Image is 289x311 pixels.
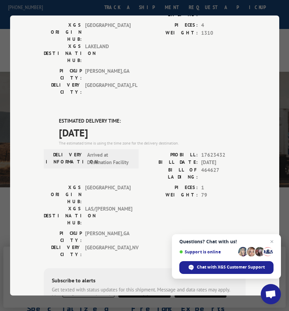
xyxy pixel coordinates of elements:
span: LAS/[PERSON_NAME] [85,205,131,226]
label: DELIVERY INFORMATION: [46,151,84,166]
label: XGS DESTINATION HUB: [44,43,82,64]
label: BILL DATE: [145,159,198,166]
label: PIECES: [145,184,198,192]
span: LAKELAND [85,43,131,64]
span: [PERSON_NAME] , GA [85,230,131,244]
label: DELIVERY CITY: [44,244,82,258]
div: The estimated time is using the time zone for the delivery destination. [59,140,246,146]
span: [GEOGRAPHIC_DATA] , NV [85,244,131,258]
div: Open chat [261,284,281,304]
span: 17623432 [201,151,246,159]
label: PROBILL: [145,151,198,159]
span: Questions? Chat with us! [179,239,274,244]
label: PICKUP CITY: [44,67,82,82]
span: 1 [201,184,246,192]
label: BILL OF LADING: [145,166,198,181]
span: Close chat [268,238,276,246]
span: 464627 [201,166,246,181]
label: WEIGHT: [145,191,198,199]
span: Chat with XGS Customer Support [197,264,265,270]
label: ESTIMATED DELIVERY TIME: [59,117,246,125]
span: [GEOGRAPHIC_DATA] [85,184,131,205]
div: Get texted with status updates for this shipment. Message and data rates may apply. Message frequ... [52,286,238,301]
span: 1310 [201,29,246,37]
label: PIECES: [145,22,198,29]
label: XGS ORIGIN HUB: [44,184,82,205]
label: WEIGHT: [145,29,198,37]
span: [GEOGRAPHIC_DATA] , FL [85,82,131,96]
span: 4 [201,22,246,29]
span: [GEOGRAPHIC_DATA] [85,22,131,43]
span: [DATE] [59,125,246,140]
span: [PERSON_NAME] , GA [85,67,131,82]
label: XGS DESTINATION HUB: [44,205,82,226]
span: [DATE] [201,159,246,166]
label: DELIVERY CITY: [44,82,82,96]
label: PICKUP CITY: [44,230,82,244]
div: Subscribe to alerts [52,276,238,286]
span: Arrived at Destination Facility [87,151,133,166]
span: 79 [201,191,246,199]
div: Chat with XGS Customer Support [179,261,274,274]
span: Support is online [179,249,236,254]
label: XGS ORIGIN HUB: [44,22,82,43]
